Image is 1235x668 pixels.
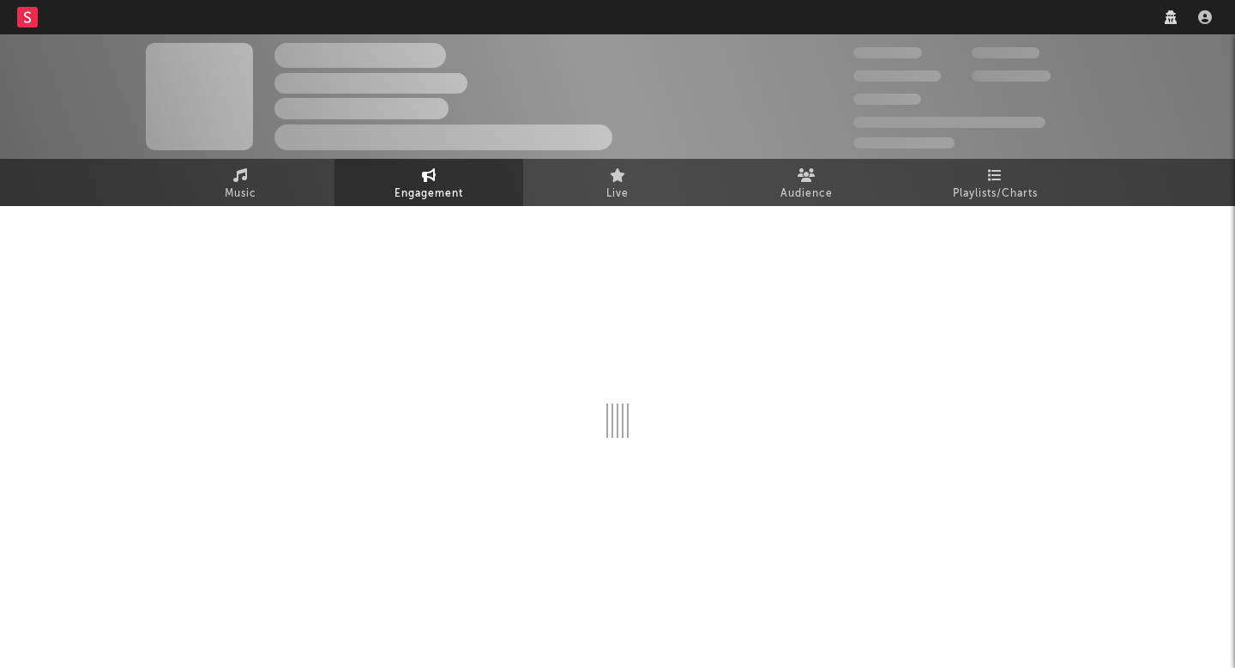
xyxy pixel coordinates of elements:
a: Audience [712,159,901,206]
span: 1,000,000 [972,70,1051,82]
a: Live [523,159,712,206]
a: Music [146,159,334,206]
a: Playlists/Charts [901,159,1089,206]
span: Audience [780,184,833,204]
span: 300,000 [853,47,922,58]
a: Engagement [334,159,523,206]
span: Playlists/Charts [953,184,1038,204]
span: 100,000 [972,47,1039,58]
span: Engagement [395,184,463,204]
span: Music [225,184,256,204]
span: Jump Score: 85.0 [853,137,955,149]
span: 100,000 [853,94,921,105]
span: 50,000,000 [853,70,941,82]
span: Live [606,184,629,204]
span: 50,000,000 Monthly Listeners [853,117,1045,128]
